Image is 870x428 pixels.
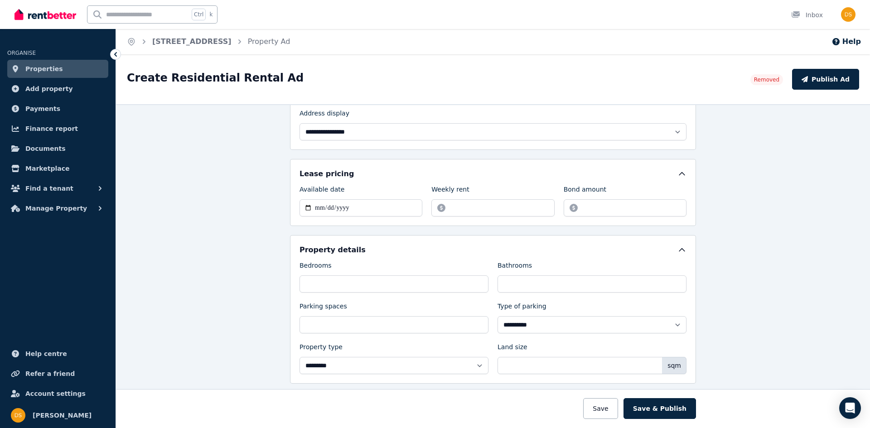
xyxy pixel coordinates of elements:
[25,163,69,174] span: Marketplace
[831,36,861,47] button: Help
[33,410,92,421] span: [PERSON_NAME]
[498,261,532,274] label: Bathrooms
[431,185,469,197] label: Weekly rent
[248,37,290,46] a: Property Ad
[192,9,206,20] span: Ctrl
[623,398,696,419] button: Save & Publish
[7,60,108,78] a: Properties
[300,185,344,197] label: Available date
[25,368,75,379] span: Refer a friend
[25,83,73,94] span: Add property
[7,50,36,56] span: ORGANISE
[7,385,108,403] a: Account settings
[7,365,108,383] a: Refer a friend
[25,388,86,399] span: Account settings
[25,103,60,114] span: Payments
[25,63,63,74] span: Properties
[7,139,108,158] a: Documents
[7,199,108,217] button: Manage Property
[839,397,861,419] div: Open Intercom Messenger
[564,185,606,197] label: Bond amount
[25,348,67,359] span: Help centre
[7,120,108,138] a: Finance report
[25,203,87,214] span: Manage Property
[25,123,78,134] span: Finance report
[7,345,108,363] a: Help centre
[498,302,546,314] label: Type of parking
[209,11,213,18] span: k
[127,71,304,85] h1: Create Residential Rental Ad
[300,109,349,121] label: Address display
[300,168,354,179] h5: Lease pricing
[7,179,108,197] button: Find a tenant
[116,29,301,54] nav: Breadcrumb
[7,159,108,178] a: Marketplace
[14,8,76,21] img: RentBetter
[300,245,366,255] h5: Property details
[152,37,232,46] a: [STREET_ADDRESS]
[300,302,347,314] label: Parking spaces
[11,408,25,423] img: Dov S
[754,76,779,83] span: Removed
[25,143,66,154] span: Documents
[792,69,859,90] button: Publish Ad
[7,100,108,118] a: Payments
[791,10,823,19] div: Inbox
[841,7,855,22] img: Dov S
[7,80,108,98] a: Add property
[300,261,332,274] label: Bedrooms
[583,398,618,419] button: Save
[300,342,343,355] label: Property type
[25,183,73,194] span: Find a tenant
[498,342,527,355] label: Land size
